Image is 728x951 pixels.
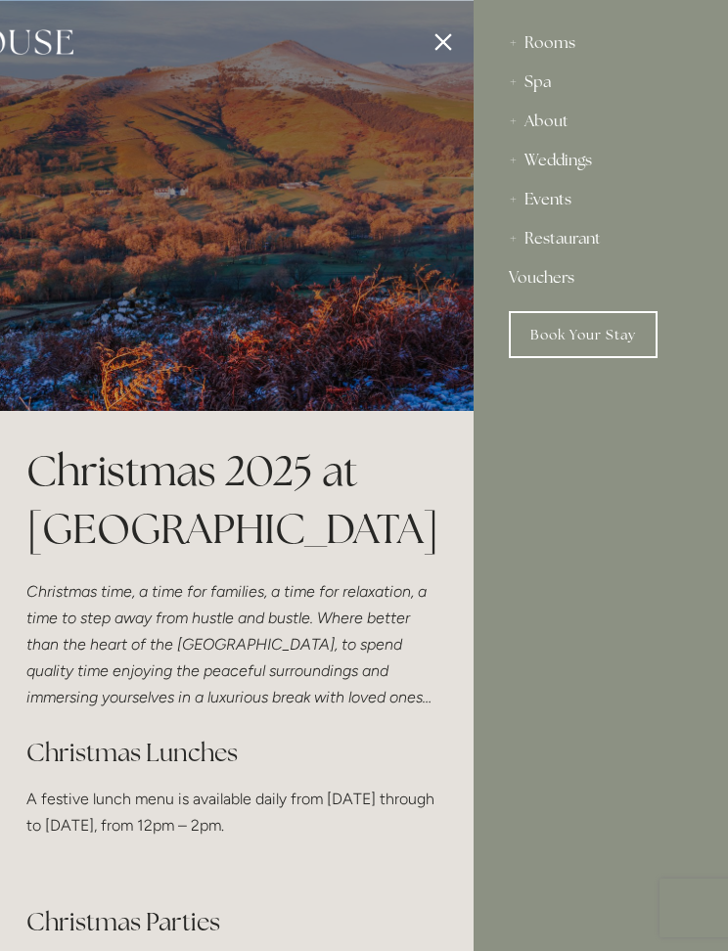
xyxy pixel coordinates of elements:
div: Rooms [509,23,693,63]
div: Spa [509,63,693,102]
a: Vouchers [509,258,693,297]
a: Book Your Stay [509,311,658,358]
div: Events [509,180,693,219]
div: About [509,102,693,141]
div: Restaurant [509,219,693,258]
div: Weddings [509,141,693,180]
